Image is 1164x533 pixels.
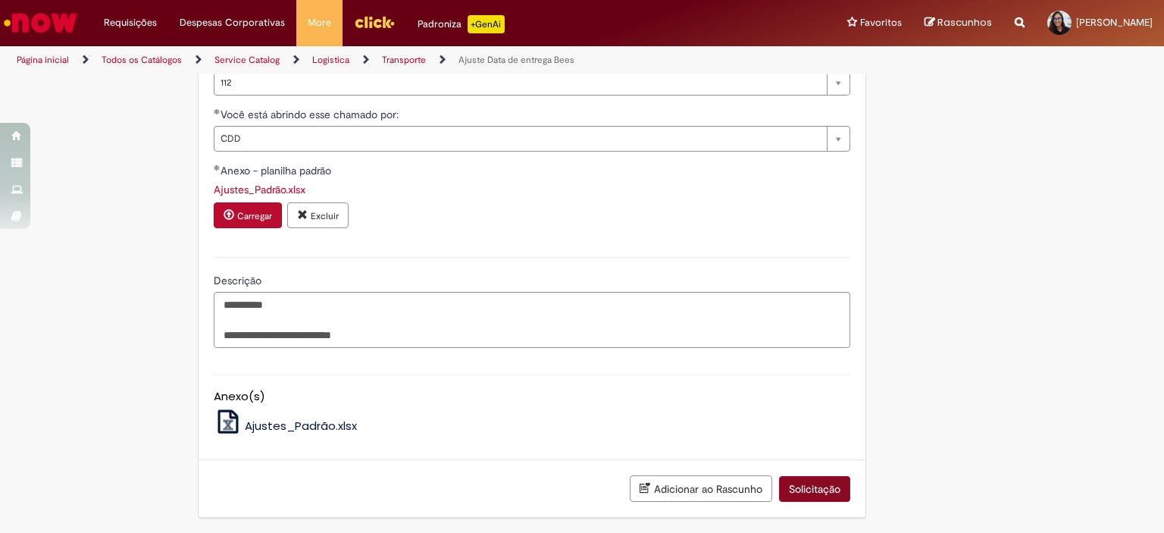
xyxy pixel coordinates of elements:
[17,54,69,66] a: Página inicial
[221,127,819,151] span: CDD
[180,15,285,30] span: Despesas Corporativas
[382,54,426,66] a: Transporte
[214,274,264,287] span: Descrição
[925,16,992,30] a: Rascunhos
[214,54,280,66] a: Service Catalog
[102,54,182,66] a: Todos os Catálogos
[214,108,221,114] span: Obrigatório Preenchido
[311,210,339,222] small: Excluir
[468,15,505,33] p: +GenAi
[630,475,772,502] button: Adicionar ao Rascunho
[354,11,395,33] img: click_logo_yellow_360x200.png
[2,8,80,38] img: ServiceNow
[214,292,850,348] textarea: Descrição
[214,165,221,171] span: Obrigatório Preenchido
[104,15,157,30] span: Requisições
[308,15,331,30] span: More
[779,476,850,502] button: Solicitação
[937,15,992,30] span: Rascunhos
[312,54,349,66] a: Logistica
[221,108,402,121] span: Você está abrindo esse chamado por:
[1076,16,1153,29] span: [PERSON_NAME]
[237,210,272,222] small: Carregar
[214,202,282,228] button: Carregar anexo de Anexo - planilha padrão Required
[860,15,902,30] span: Favoritos
[221,164,334,177] span: Anexo - planilha padrão
[221,71,819,95] span: 112
[214,183,305,196] a: Download de Ajustes_Padrão.xlsx
[11,46,765,74] ul: Trilhas de página
[214,390,850,403] h5: Anexo(s)
[214,418,358,434] a: Ajustes_Padrão.xlsx
[418,15,505,33] div: Padroniza
[287,202,349,228] button: Excluir anexo Ajustes_Padrão.xlsx
[458,54,574,66] a: Ajuste Data de entrega Bees
[245,418,357,434] span: Ajustes_Padrão.xlsx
